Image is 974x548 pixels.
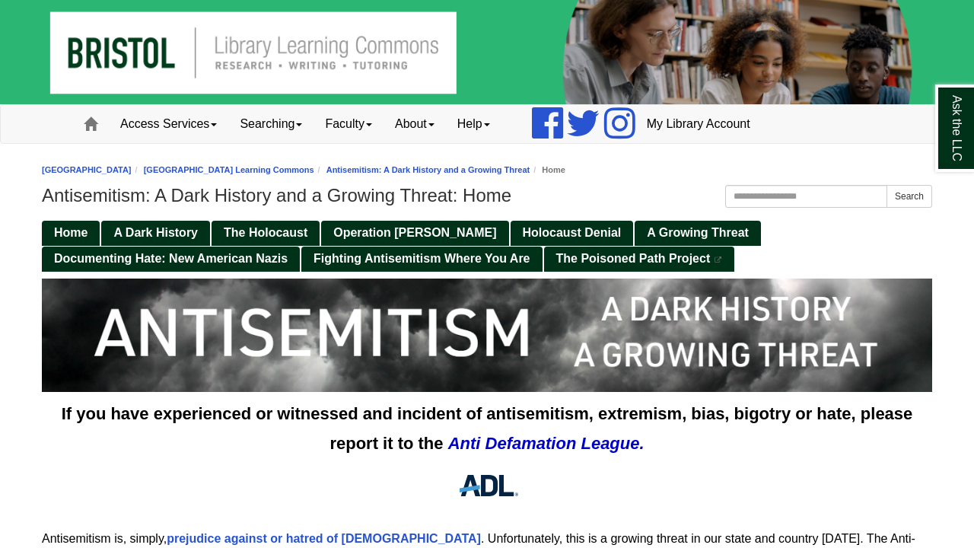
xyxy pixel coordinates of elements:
[42,185,932,206] h1: Antisemitism: A Dark History and a Growing Threat: Home
[448,434,577,453] i: Anti Defamation
[144,165,314,174] a: [GEOGRAPHIC_DATA] Learning Commons
[384,105,446,143] a: About
[42,219,932,271] div: Guide Pages
[212,221,320,246] a: The Holocaust
[42,247,300,272] a: Documenting Hate: New American Nazis
[62,404,913,453] span: If you have experienced or witnessed and incident of antisemitism, extremism, bias, bigotry or ha...
[54,226,88,239] span: Home
[113,226,198,239] span: A Dark History
[326,165,530,174] a: Antisemitism: A Dark History and a Growing Threat
[523,226,622,239] span: Holocaust Denial
[42,163,932,177] nav: breadcrumb
[42,279,932,392] img: Antisemitism, a dark history, a growing threat
[101,221,210,246] a: A Dark History
[314,105,384,143] a: Faculty
[224,226,307,239] span: The Holocaust
[635,105,762,143] a: My Library Account
[42,221,100,246] a: Home
[511,221,634,246] a: Holocaust Denial
[647,226,749,239] span: A Growing Threat
[167,532,481,545] a: prejudice against or hatred of [DEMOGRAPHIC_DATA]
[448,434,645,453] a: Anti Defamation League.
[314,252,530,265] span: Fighting Antisemitism Where You Are
[544,247,735,272] a: The Poisoned Path Project
[109,105,228,143] a: Access Services
[714,256,723,263] i: This link opens in a new window
[581,434,644,453] strong: League.
[301,247,542,272] a: Fighting Antisemitism Where You Are
[321,221,508,246] a: Operation [PERSON_NAME]
[451,466,524,505] img: ADL
[635,221,761,246] a: A Growing Threat
[42,165,132,174] a: [GEOGRAPHIC_DATA]
[556,252,711,265] span: The Poisoned Path Project
[446,105,501,143] a: Help
[228,105,314,143] a: Searching
[886,185,932,208] button: Search
[54,252,288,265] span: Documenting Hate: New American Nazis
[530,163,565,177] li: Home
[333,226,496,239] span: Operation [PERSON_NAME]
